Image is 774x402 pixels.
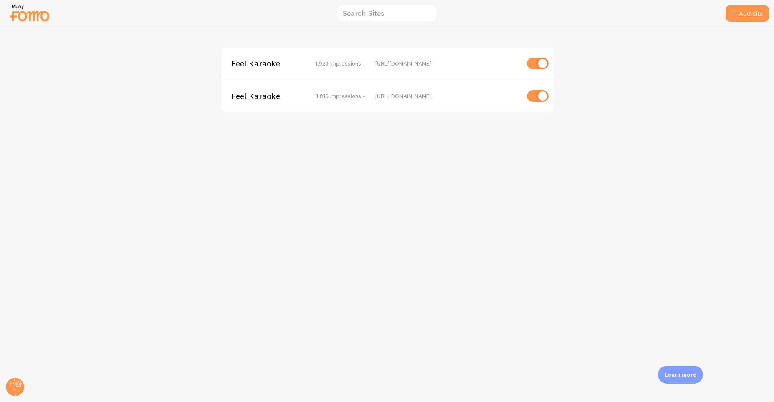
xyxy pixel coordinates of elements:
[9,2,51,23] img: fomo-relay-logo-orange.svg
[231,60,298,67] span: Feel Karaoke
[665,371,696,379] p: Learn more
[316,92,365,100] span: 1,816 Impressions -
[315,60,365,67] span: 1,929 Impressions -
[375,92,519,100] div: [URL][DOMAIN_NAME]
[231,92,298,100] span: Feel Karaoke
[375,60,519,67] div: [URL][DOMAIN_NAME]
[658,366,703,384] div: Learn more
